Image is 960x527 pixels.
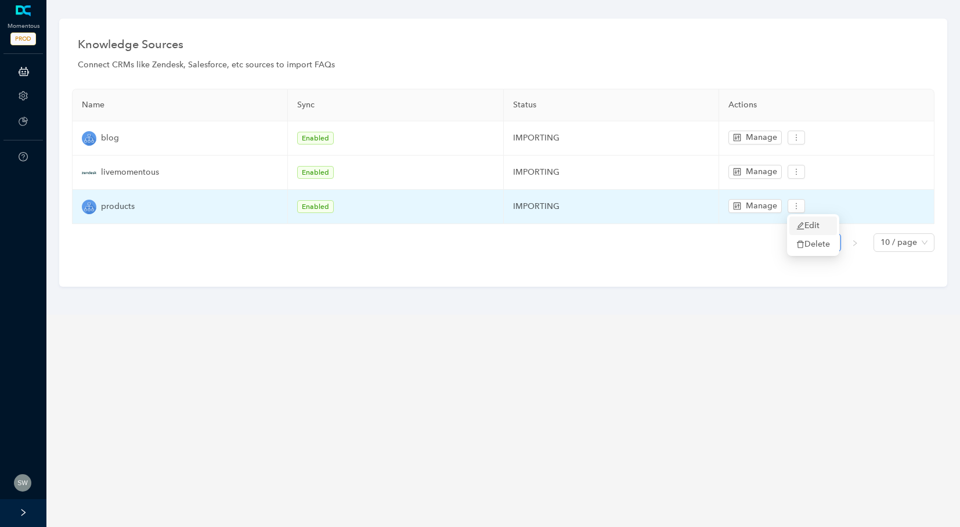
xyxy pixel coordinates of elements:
span: blog [101,132,119,145]
th: Status [504,89,719,121]
img: crm-icon [82,165,96,180]
li: Next Page [846,233,864,252]
span: right [851,240,858,247]
span: Enabled [297,132,334,145]
img: 922e2fe2b7ed9cd1c34f69146fc969d2 [14,474,31,492]
td: IMPORTING [504,156,719,190]
img: crm-icon [82,131,96,146]
span: more [792,168,800,176]
span: Knowledge Sources [78,35,183,53]
span: PROD [10,33,36,45]
span: delete [796,240,804,248]
span: Enabled [297,200,334,213]
img: crm-icon [82,200,96,214]
span: pie-chart [19,117,28,126]
th: Actions [719,89,934,121]
td: IMPORTING [504,121,719,156]
span: 10 / page [880,234,927,251]
span: setting [19,91,28,100]
button: right [846,233,864,252]
span: more [792,202,800,210]
button: more [788,165,805,179]
span: Manage [746,165,777,178]
span: Edit [796,219,830,232]
th: Name [73,89,288,121]
th: Sync [288,89,503,121]
span: control [733,168,741,176]
span: edit [796,222,804,230]
span: question-circle [19,152,28,161]
button: controlManage [728,199,782,213]
span: Delete [796,238,830,251]
span: Enabled [297,166,334,179]
span: Manage [746,200,777,212]
button: more [788,131,805,145]
button: more [788,199,805,213]
span: control [733,202,741,210]
span: control [733,133,741,142]
td: IMPORTING [504,190,719,224]
span: products [101,200,135,213]
div: Connect CRMs like Zendesk, Salesforce, etc sources to import FAQs [78,59,929,71]
span: Manage [746,131,777,144]
button: controlManage [728,131,782,145]
span: livemomentous [101,166,159,179]
button: controlManage [728,165,782,179]
span: more [792,133,800,142]
div: Page Size [874,233,934,252]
